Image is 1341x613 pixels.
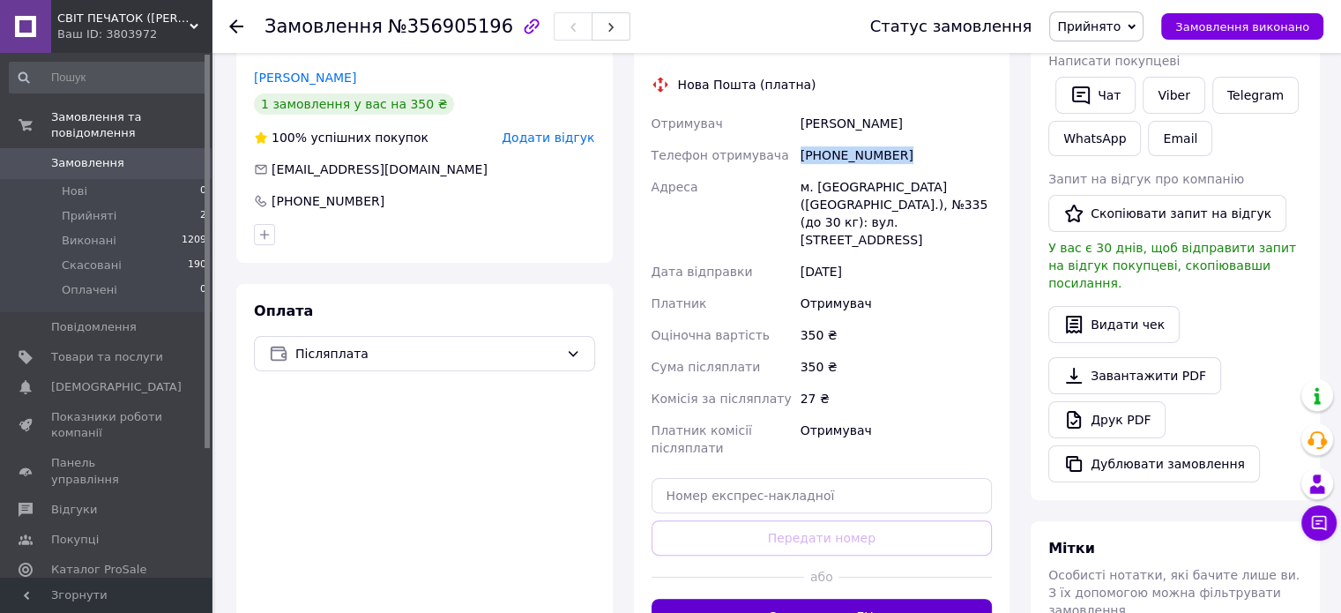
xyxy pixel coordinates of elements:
div: 27 ₴ [797,383,995,415]
span: Замовлення [264,16,383,37]
div: м. [GEOGRAPHIC_DATA] ([GEOGRAPHIC_DATA].), №335 (до 30 кг): вул. [STREET_ADDRESS] [797,171,995,256]
span: У вас є 30 днів, щоб відправити запит на відгук покупцеві, скопіювавши посилання. [1048,241,1296,290]
span: Комісія за післяплату [652,392,792,406]
a: Друк PDF [1048,401,1166,438]
span: Дата відправки [652,265,753,279]
span: Прийняті [62,208,116,224]
span: Виконані [62,233,116,249]
span: Каталог ProSale [51,562,146,578]
span: Товари та послуги [51,349,163,365]
a: Завантажити PDF [1048,357,1221,394]
span: Отримувач [652,116,723,131]
button: Видати чек [1048,306,1180,343]
span: Адреса [652,180,698,194]
span: Скасовані [62,258,122,273]
div: [PHONE_NUMBER] [797,139,995,171]
div: [DATE] [797,256,995,288]
span: 0 [200,183,206,199]
span: Додати відгук [502,131,594,145]
span: 190 [188,258,206,273]
a: WhatsApp [1048,121,1141,156]
button: Замовлення виконано [1161,13,1323,40]
span: Прийнято [1057,19,1121,34]
span: [DEMOGRAPHIC_DATA] [51,379,182,395]
input: Пошук [9,62,208,93]
span: або [804,568,838,586]
div: 350 ₴ [797,319,995,351]
span: Оплата [254,303,313,319]
span: Платник [652,296,707,310]
div: [PHONE_NUMBER] [270,192,386,210]
div: Ваш ID: 3803972 [57,26,212,42]
span: Сума післяплати [652,360,761,374]
a: [PERSON_NAME] [254,71,356,85]
span: Показники роботи компанії [51,409,163,441]
div: Нова Пошта (платна) [674,76,821,93]
span: Повідомлення [51,319,137,335]
span: Замовлення [51,155,124,171]
span: 1209 [182,233,206,249]
div: Отримувач [797,415,995,464]
span: Покупці [51,532,99,548]
div: успішних покупок [254,129,428,146]
span: Оплачені [62,282,117,298]
span: 2 [200,208,206,224]
span: [EMAIL_ADDRESS][DOMAIN_NAME] [272,162,488,176]
span: Запит на відгук про компанію [1048,172,1244,186]
span: Відгуки [51,502,97,518]
div: [PERSON_NAME] [797,108,995,139]
span: СВІТ ПЕЧАТОК (ФОП Коваленко Є.С.) [57,11,190,26]
span: Панель управління [51,455,163,487]
div: 350 ₴ [797,351,995,383]
span: Мітки [1048,540,1095,557]
div: 1 замовлення у вас на 350 ₴ [254,93,454,115]
button: Дублювати замовлення [1048,445,1260,482]
a: Telegram [1212,77,1299,114]
div: Отримувач [797,288,995,319]
div: Статус замовлення [870,18,1032,35]
span: Написати покупцеві [1048,54,1180,68]
a: Viber [1143,77,1204,114]
button: Email [1148,121,1212,156]
span: Платник комісії післяплати [652,423,752,455]
input: Номер експрес-накладної [652,478,993,513]
button: Чат з покупцем [1301,505,1337,541]
span: Оціночна вартість [652,328,770,342]
span: 100% [272,131,307,145]
span: Нові [62,183,87,199]
span: Післяплата [295,344,559,363]
span: Замовлення виконано [1175,20,1309,34]
div: Повернутися назад [229,18,243,35]
span: Телефон отримувача [652,148,789,162]
span: Замовлення та повідомлення [51,109,212,141]
span: №356905196 [388,16,513,37]
button: Чат [1055,77,1136,114]
button: Скопіювати запит на відгук [1048,195,1286,232]
span: 0 [200,282,206,298]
